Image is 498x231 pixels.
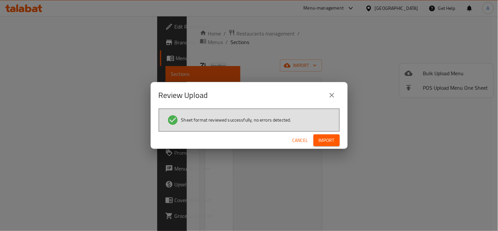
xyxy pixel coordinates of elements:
[159,90,208,101] h2: Review Upload
[181,117,291,123] span: Sheet format reviewed successfully, no errors detected.
[319,136,335,145] span: Import
[290,134,311,147] button: Cancel
[324,87,340,103] button: close
[314,134,340,147] button: Import
[292,136,308,145] span: Cancel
